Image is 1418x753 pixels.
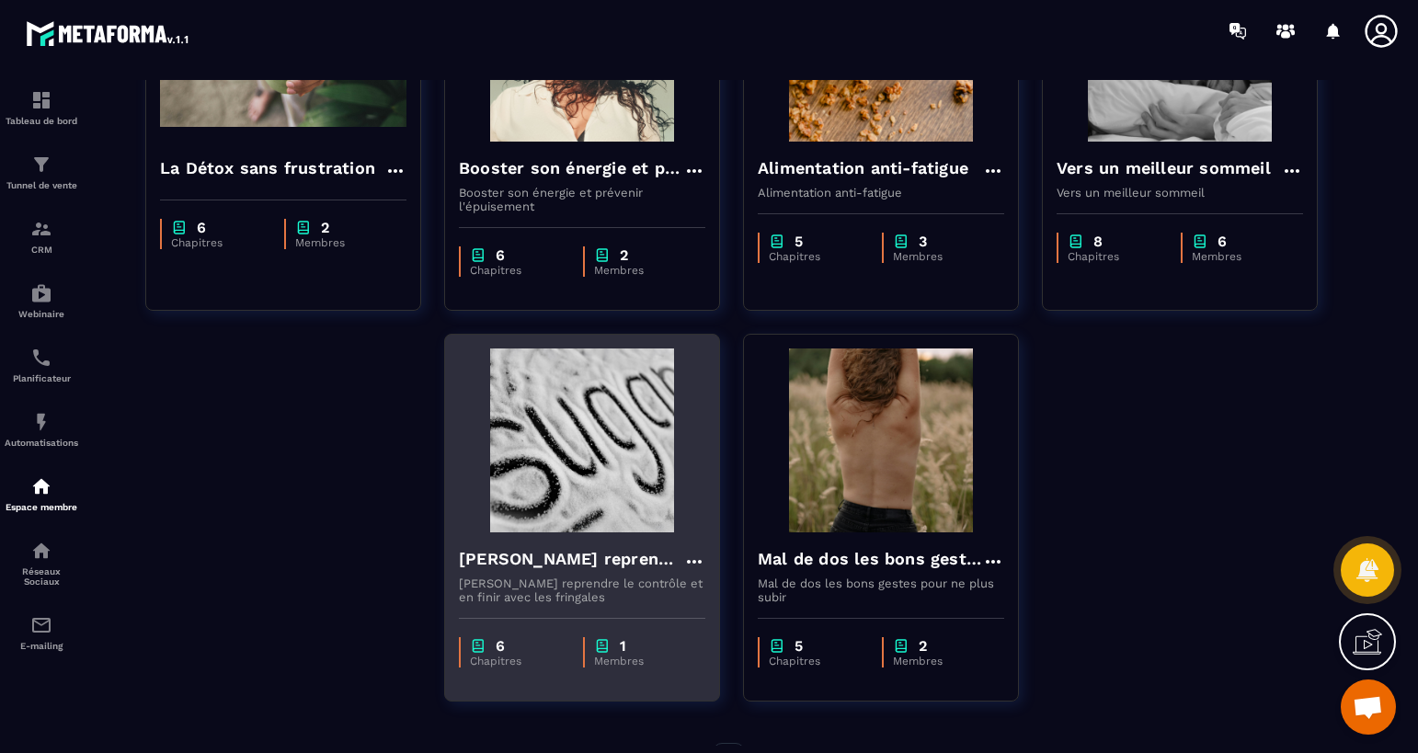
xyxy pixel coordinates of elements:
[1057,155,1271,181] h4: Vers un meilleur sommeil
[893,655,986,667] p: Membres
[30,218,52,240] img: formation
[459,546,683,572] h4: [PERSON_NAME] reprendre le contrôle et en finir avec les fringales
[459,186,705,213] p: Booster son énergie et prévenir l'épuisement
[5,180,78,190] p: Tunnel de vente
[30,614,52,636] img: email
[893,233,909,250] img: chapter
[295,236,388,249] p: Membres
[496,246,505,264] p: 6
[5,245,78,255] p: CRM
[1057,186,1303,200] p: Vers un meilleur sommeil
[295,219,312,236] img: chapter
[919,233,927,250] p: 3
[5,140,78,204] a: formationformationTunnel de vente
[893,250,986,263] p: Membres
[5,333,78,397] a: schedulerschedulerPlanificateur
[30,347,52,369] img: scheduler
[594,637,611,655] img: chapter
[1192,250,1285,263] p: Membres
[620,246,628,264] p: 2
[171,219,188,236] img: chapter
[30,154,52,176] img: formation
[30,475,52,497] img: automations
[496,637,505,655] p: 6
[5,641,78,651] p: E-mailing
[197,219,206,236] p: 6
[769,233,785,250] img: chapter
[470,637,486,655] img: chapter
[459,155,683,181] h4: Booster son énergie et prévenir l'épuisement
[758,186,1004,200] p: Alimentation anti-fatigue
[5,309,78,319] p: Webinaire
[594,264,687,277] p: Membres
[470,264,565,277] p: Chapitres
[743,334,1042,724] a: formation-backgroundMal de dos les bons gestes pour ne plus subirMal de dos les bons gestes pour ...
[769,655,863,667] p: Chapitres
[1341,679,1396,735] a: Ouvrir le chat
[769,637,785,655] img: chapter
[1218,233,1227,250] p: 6
[321,219,329,236] p: 2
[444,334,743,724] a: formation-background[PERSON_NAME] reprendre le contrôle et en finir avec les fringales[PERSON_NAM...
[5,373,78,383] p: Planificateur
[893,637,909,655] img: chapter
[30,89,52,111] img: formation
[5,397,78,462] a: automationsautomationsAutomatisations
[30,282,52,304] img: automations
[758,546,982,572] h4: Mal de dos les bons gestes pour ne plus subir
[5,204,78,268] a: formationformationCRM
[795,637,803,655] p: 5
[5,462,78,526] a: automationsautomationsEspace membre
[1192,233,1208,250] img: chapter
[5,526,78,600] a: social-networksocial-networkRéseaux Sociaux
[919,637,927,655] p: 2
[5,502,78,512] p: Espace membre
[30,540,52,562] img: social-network
[795,233,803,250] p: 5
[459,348,705,532] img: formation-background
[1068,233,1084,250] img: chapter
[171,236,266,249] p: Chapitres
[5,600,78,665] a: emailemailE-mailing
[5,566,78,587] p: Réseaux Sociaux
[758,155,968,181] h4: Alimentation anti-fatigue
[459,576,705,604] p: [PERSON_NAME] reprendre le contrôle et en finir avec les fringales
[769,250,863,263] p: Chapitres
[594,655,687,667] p: Membres
[1068,250,1162,263] p: Chapitres
[5,268,78,333] a: automationsautomationsWebinaire
[758,576,1004,604] p: Mal de dos les bons gestes pour ne plus subir
[470,655,565,667] p: Chapitres
[470,246,486,264] img: chapter
[5,116,78,126] p: Tableau de bord
[1093,233,1103,250] p: 8
[160,155,375,181] h4: La Détox sans frustration
[758,348,1004,532] img: formation-background
[26,17,191,50] img: logo
[30,411,52,433] img: automations
[594,246,611,264] img: chapter
[5,75,78,140] a: formationformationTableau de bord
[5,438,78,448] p: Automatisations
[620,637,626,655] p: 1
